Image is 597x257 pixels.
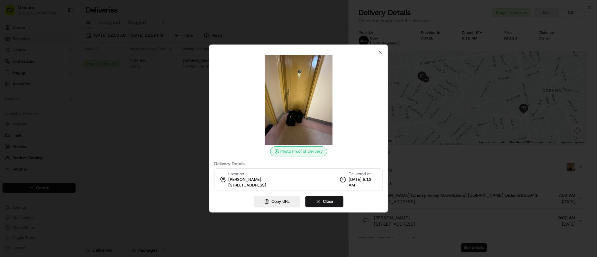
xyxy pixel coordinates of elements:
[228,171,244,177] span: Location
[305,196,343,207] button: Close
[253,55,344,145] img: photo_proof_of_delivery image
[228,182,266,188] span: [STREET_ADDRESS]
[349,177,378,188] span: [DATE] 8:12 AM
[349,171,378,177] span: Delivered at
[270,146,327,156] div: Photo Proof of Delivery
[254,196,300,207] button: Copy URL
[228,177,261,182] span: [PERSON_NAME]
[214,161,383,166] label: Delivery Details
